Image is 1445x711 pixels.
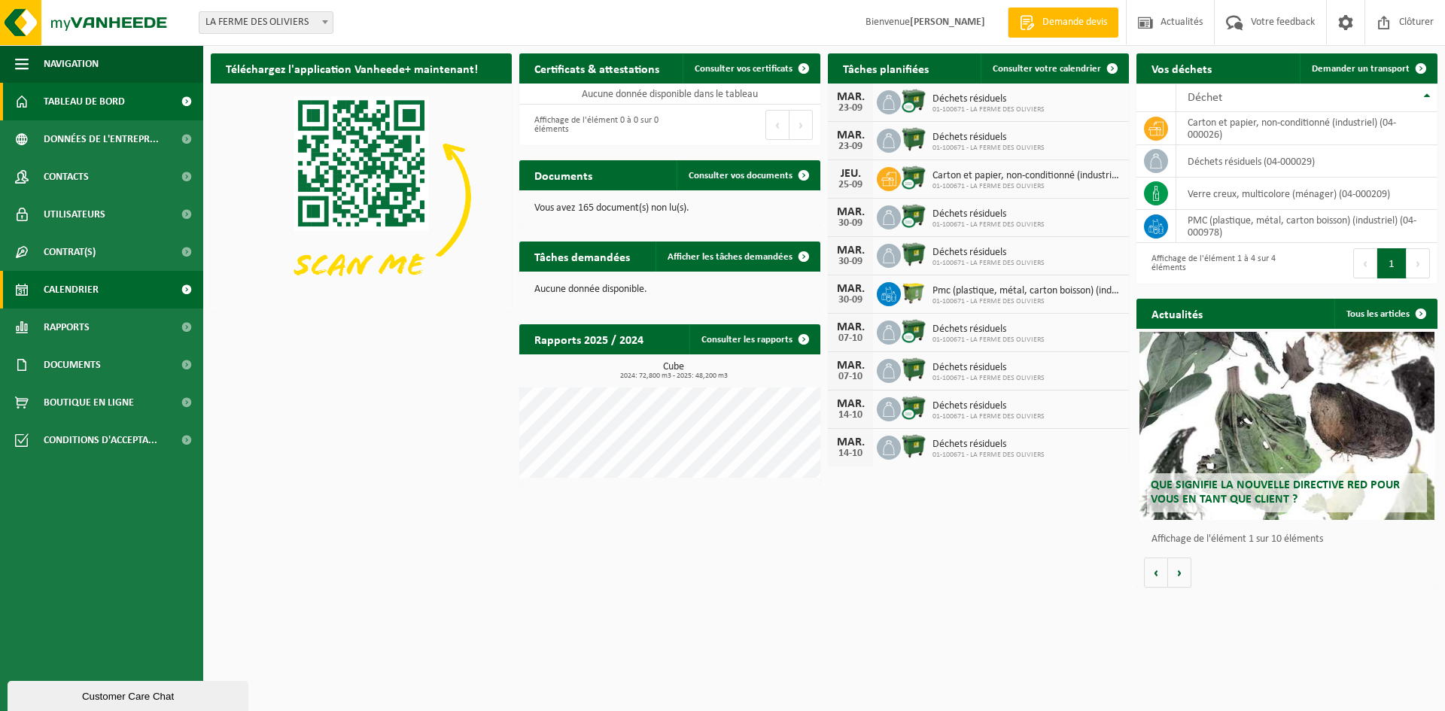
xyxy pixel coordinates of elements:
span: 01-100671 - LA FERME DES OLIVIERS [932,105,1045,114]
span: LA FERME DES OLIVIERS [199,11,333,34]
h3: Cube [527,362,820,380]
td: Aucune donnée disponible dans le tableau [519,84,820,105]
div: 14-10 [835,410,865,421]
div: 30-09 [835,295,865,305]
span: Tableau de bord [44,83,125,120]
button: Next [1407,248,1430,278]
span: 01-100671 - LA FERME DES OLIVIERS [932,182,1121,191]
span: Déchets résiduels [932,400,1045,412]
span: Contacts [44,158,89,196]
img: Download de VHEPlus App [211,84,512,309]
button: Previous [1353,248,1377,278]
span: Calendrier [44,271,99,308]
span: Carton et papier, non-conditionné (industriel) [932,170,1121,182]
span: Déchets résiduels [932,132,1045,144]
a: Consulter vos documents [677,160,819,190]
p: Vous avez 165 document(s) non lu(s). [534,203,805,214]
td: carton et papier, non-conditionné (industriel) (04-000026) [1176,112,1437,145]
span: 01-100671 - LA FERME DES OLIVIERS [932,220,1045,229]
span: Consulter vos certificats [695,64,792,74]
img: WB-1100-HPE-GN-01 [901,357,926,382]
span: Demande devis [1039,15,1111,30]
button: Next [789,110,813,140]
div: MAR. [835,91,865,103]
img: WB-1100-CU [901,88,926,114]
div: MAR. [835,129,865,141]
h2: Documents [519,160,607,190]
span: Données de l'entrepr... [44,120,159,158]
div: 23-09 [835,141,865,152]
span: Déchets résiduels [932,362,1045,374]
div: 14-10 [835,448,865,459]
span: Pmc (plastique, métal, carton boisson) (industriel) [932,285,1121,297]
div: MAR. [835,206,865,218]
span: 01-100671 - LA FERME DES OLIVIERS [932,297,1121,306]
p: Affichage de l'élément 1 sur 10 éléments [1151,534,1430,545]
span: 01-100671 - LA FERME DES OLIVIERS [932,259,1045,268]
img: WB-1100-CU [901,165,926,190]
span: Documents [44,346,101,384]
a: Consulter vos certificats [683,53,819,84]
span: Déchet [1188,92,1222,104]
h2: Tâches demandées [519,242,645,271]
span: Consulter votre calendrier [993,64,1101,74]
span: Contrat(s) [44,233,96,271]
td: PMC (plastique, métal, carton boisson) (industriel) (04-000978) [1176,210,1437,243]
div: MAR. [835,436,865,448]
div: MAR. [835,398,865,410]
a: Demande devis [1008,8,1118,38]
span: 01-100671 - LA FERME DES OLIVIERS [932,451,1045,460]
img: WB-1100-HPE-GN-50 [901,280,926,305]
button: Volgende [1168,558,1191,588]
div: Affichage de l'élément 1 à 4 sur 4 éléments [1144,247,1279,280]
span: 01-100671 - LA FERME DES OLIVIERS [932,336,1045,345]
div: JEU. [835,168,865,180]
h2: Actualités [1136,299,1218,328]
img: WB-1100-CU [901,318,926,344]
h2: Certificats & attestations [519,53,674,83]
span: Déchets résiduels [932,247,1045,259]
img: WB-1100-CU [901,203,926,229]
div: 07-10 [835,372,865,382]
span: 01-100671 - LA FERME DES OLIVIERS [932,374,1045,383]
span: 2024: 72,800 m3 - 2025: 48,200 m3 [527,372,820,380]
h2: Vos déchets [1136,53,1227,83]
img: WB-1100-HPE-GN-01 [901,126,926,152]
td: déchets résiduels (04-000029) [1176,145,1437,178]
span: Demander un transport [1312,64,1410,74]
a: Consulter votre calendrier [981,53,1127,84]
span: Rapports [44,308,90,346]
button: Vorige [1144,558,1168,588]
div: 23-09 [835,103,865,114]
img: WB-1100-HPE-GN-01 [901,433,926,459]
span: Consulter vos documents [689,171,792,181]
strong: [PERSON_NAME] [910,17,985,28]
button: 1 [1377,248,1407,278]
div: 25-09 [835,180,865,190]
div: 07-10 [835,333,865,344]
button: Previous [765,110,789,140]
span: Déchets résiduels [932,324,1045,336]
span: Boutique en ligne [44,384,134,421]
span: Navigation [44,45,99,83]
div: MAR. [835,321,865,333]
a: Demander un transport [1300,53,1436,84]
h2: Tâches planifiées [828,53,944,83]
div: 30-09 [835,218,865,229]
div: MAR. [835,283,865,295]
img: WB-1100-HPE-GN-01 [901,242,926,267]
div: MAR. [835,245,865,257]
span: Que signifie la nouvelle directive RED pour vous en tant que client ? [1151,479,1400,506]
td: verre creux, multicolore (ménager) (04-000209) [1176,178,1437,210]
iframe: chat widget [8,678,251,711]
span: Utilisateurs [44,196,105,233]
span: Conditions d'accepta... [44,421,157,459]
div: 30-09 [835,257,865,267]
a: Que signifie la nouvelle directive RED pour vous en tant que client ? [1139,332,1434,520]
p: Aucune donnée disponible. [534,284,805,295]
div: MAR. [835,360,865,372]
span: Déchets résiduels [932,93,1045,105]
span: 01-100671 - LA FERME DES OLIVIERS [932,412,1045,421]
h2: Téléchargez l'application Vanheede+ maintenant! [211,53,493,83]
